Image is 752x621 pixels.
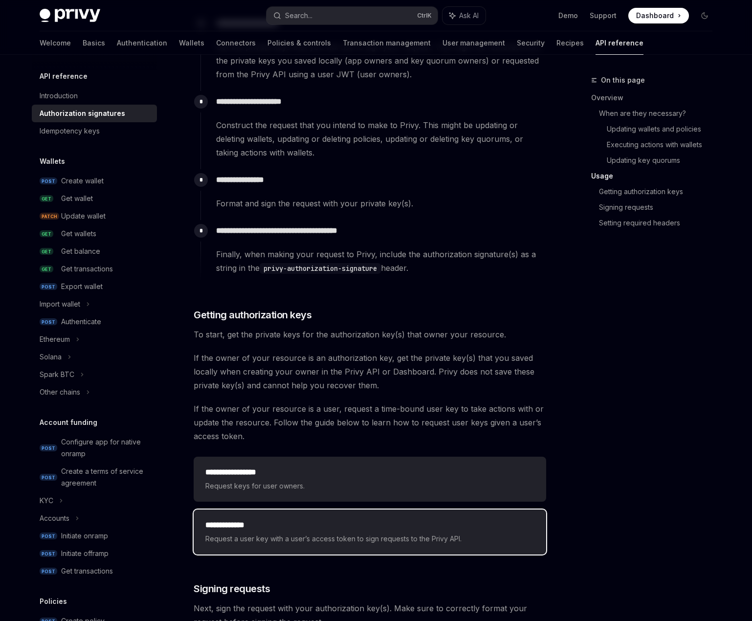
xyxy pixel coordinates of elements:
[601,74,645,86] span: On this page
[61,175,104,187] div: Create wallet
[40,386,80,398] div: Other chains
[40,495,53,507] div: KYC
[40,568,57,575] span: POST
[216,197,546,210] div: Format and sign the request with your private key(s).
[459,11,479,21] span: Ask AI
[32,87,157,105] a: Introduction
[343,31,431,55] a: Transaction management
[267,31,331,55] a: Policies & controls
[32,122,157,140] a: Idempotency keys
[194,510,546,554] a: **** **** ***Request a user key with a user’s access token to sign requests to the Privy API.
[61,466,151,489] div: Create a terms of service agreement
[266,7,438,24] button: Search...CtrlK
[40,155,65,167] h5: Wallets
[179,31,204,55] a: Wallets
[607,137,720,153] a: Executing actions with wallets
[61,548,109,559] div: Initiate offramp
[40,70,88,82] h5: API reference
[32,105,157,122] a: Authorization signatures
[40,31,71,55] a: Welcome
[558,11,578,21] a: Demo
[32,433,157,463] a: POSTConfigure app for native onramp
[61,193,93,204] div: Get wallet
[61,316,101,328] div: Authenticate
[40,298,80,310] div: Import wallet
[32,225,157,243] a: GETGet wallets
[556,31,584,55] a: Recipes
[40,283,57,290] span: POST
[417,12,432,20] span: Ctrl K
[32,527,157,545] a: POSTInitiate onramp
[61,436,151,460] div: Configure app for native onramp
[628,8,689,23] a: Dashboard
[216,247,546,275] span: Finally, when making your request to Privy, include the authorization signature(s) as a string in...
[591,168,720,184] a: Usage
[83,31,105,55] a: Basics
[442,7,486,24] button: Ask AI
[40,248,53,255] span: GET
[40,195,53,202] span: GET
[32,190,157,207] a: GETGet wallet
[40,351,62,363] div: Solana
[216,118,546,159] span: Construct the request that you intend to make to Privy. This might be updating or deleting wallet...
[205,533,534,545] span: Request a user key with a user’s access token to sign requests to the Privy API.
[40,417,97,428] h5: Account funding
[599,184,720,200] a: Getting authorization keys
[40,550,57,557] span: POST
[40,532,57,540] span: POST
[194,328,546,341] span: To start, get the private keys for the authorization key(s) that owner your resource.
[40,177,57,185] span: POST
[205,480,534,492] span: Request keys for user owners.
[517,31,545,55] a: Security
[32,243,157,260] a: GETGet balance
[32,260,157,278] a: GETGet transactions
[32,278,157,295] a: POSTExport wallet
[40,90,78,102] div: Introduction
[32,562,157,580] a: POSTGet transactions
[590,11,617,21] a: Support
[285,10,312,22] div: Search...
[194,402,546,443] span: If the owner of your resource is a user, request a time-bound user key to take actions with or up...
[599,106,720,121] a: When are they necessary?
[40,596,67,607] h5: Policies
[194,351,546,392] span: If the owner of your resource is an authorization key, get the private key(s) that you saved loca...
[607,121,720,137] a: Updating wallets and policies
[32,313,157,331] a: POSTAuthenticate
[61,210,106,222] div: Update wallet
[61,530,108,542] div: Initiate onramp
[40,512,69,524] div: Accounts
[216,31,256,55] a: Connectors
[32,172,157,190] a: POSTCreate wallet
[194,308,311,322] span: Getting authorization keys
[61,228,96,240] div: Get wallets
[117,31,167,55] a: Authentication
[40,9,100,22] img: dark logo
[40,318,57,326] span: POST
[61,263,113,275] div: Get transactions
[32,207,157,225] a: PATCHUpdate wallet
[40,108,125,119] div: Authorization signatures
[40,444,57,452] span: POST
[61,565,113,577] div: Get transactions
[40,266,53,273] span: GET
[599,215,720,231] a: Setting required headers
[61,245,100,257] div: Get balance
[636,11,674,21] span: Dashboard
[599,200,720,215] a: Signing requests
[32,463,157,492] a: POSTCreate a terms of service agreement
[40,213,59,220] span: PATCH
[596,31,643,55] a: API reference
[40,333,70,345] div: Ethereum
[40,230,53,238] span: GET
[32,545,157,562] a: POSTInitiate offramp
[40,125,100,137] div: Idempotency keys
[194,582,270,596] span: Signing requests
[591,90,720,106] a: Overview
[40,369,74,380] div: Spark BTC
[260,263,381,274] code: privy-authorization-signature
[607,153,720,168] a: Updating key quorums
[40,474,57,481] span: POST
[61,281,103,292] div: Export wallet
[216,40,546,81] span: Get the private keys that you will use to sign your request. This might be retrieved from the pri...
[697,8,712,23] button: Toggle dark mode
